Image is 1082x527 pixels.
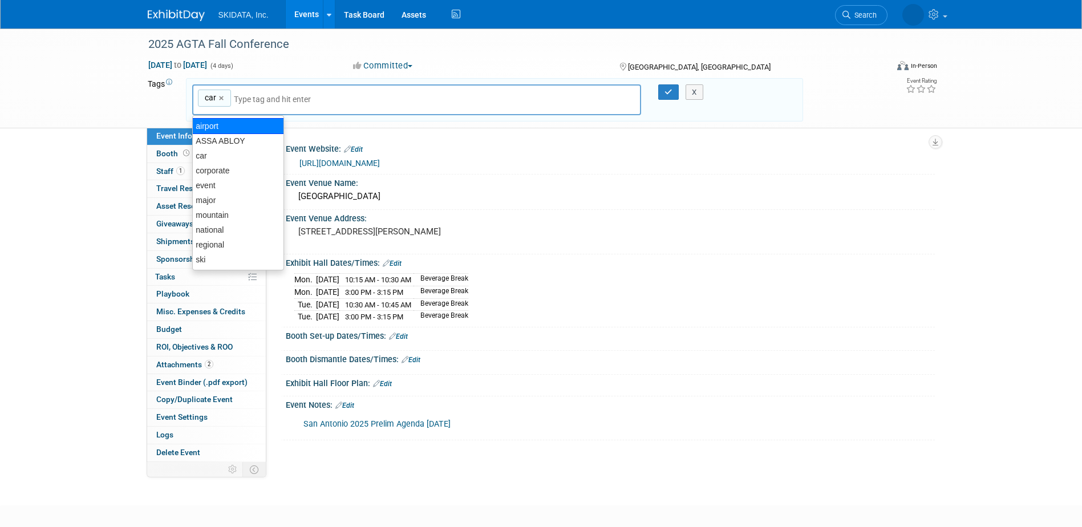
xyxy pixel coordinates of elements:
a: Event Binder (.pdf export) [147,374,266,391]
td: Tue. [294,298,316,311]
span: to [172,60,183,70]
span: 3:00 PM - 3:15 PM [345,288,403,297]
span: Logs [156,430,173,439]
span: Playbook [156,289,189,298]
input: Type tag and hit enter [234,94,325,105]
button: Committed [349,60,417,72]
div: mountain [193,208,283,222]
div: Event Format [820,59,938,76]
td: Tags [148,78,176,122]
td: [DATE] [316,311,339,323]
a: Edit [383,260,402,267]
span: Tasks [155,272,175,281]
span: Asset Reservations [156,201,236,210]
span: Giveaways [156,219,205,228]
td: [DATE] [316,274,339,286]
img: Mary Beth McNair [902,4,924,26]
span: Sponsorships [156,254,205,263]
span: 10:30 AM - 10:45 AM [345,301,411,309]
span: 3:00 PM - 3:15 PM [345,313,403,321]
a: Travel Reservations1 [147,180,266,197]
a: Edit [389,333,408,340]
div: Event Venue Address: [286,210,935,224]
a: Shipments [147,233,266,250]
div: national [193,222,283,237]
div: Booth Set-up Dates/Times: [286,327,935,342]
div: corporate [193,163,283,178]
td: Beverage Break [414,286,468,299]
span: Copy/Duplicate Event [156,395,233,404]
a: Attachments2 [147,356,266,374]
span: [GEOGRAPHIC_DATA], [GEOGRAPHIC_DATA] [628,63,771,71]
span: car [202,92,216,103]
span: Event Binder (.pdf export) [156,378,248,387]
span: Event Settings [156,412,208,421]
div: car [193,148,283,163]
td: Personalize Event Tab Strip [223,462,243,477]
a: Sponsorships [147,251,266,268]
span: 1 [176,167,185,175]
td: Beverage Break [414,311,468,323]
div: major [193,193,283,208]
a: Search [835,5,888,25]
span: [DATE] [DATE] [148,60,208,70]
a: Staff1 [147,163,266,180]
span: Attachments [156,360,213,369]
a: Event Information [147,128,266,145]
a: Event Settings [147,409,266,426]
td: Mon. [294,274,316,286]
td: Tue. [294,311,316,323]
div: Event Venue Name: [286,175,935,189]
span: Travel Reservations [156,184,237,193]
div: event [193,178,283,193]
a: Giveaways1 [147,216,266,233]
div: airport [192,118,284,134]
img: ExhibitDay [148,10,205,21]
a: Misc. Expenses & Credits [147,303,266,321]
a: San Antonio 2025 Prelim Agenda [DATE] [303,419,451,429]
td: [DATE] [316,286,339,299]
span: Search [850,11,877,19]
a: ROI, Objectives & ROO [147,339,266,356]
a: Delete Event [147,444,266,461]
a: Logs [147,427,266,444]
td: Mon. [294,286,316,299]
img: Format-Inperson.png [897,61,909,70]
div: Exhibit Hall Floor Plan: [286,375,935,390]
div: Event Website: [286,140,935,155]
td: Beverage Break [414,298,468,311]
a: Tasks [147,269,266,286]
span: (4 days) [209,62,233,70]
span: SKIDATA, Inc. [218,10,269,19]
a: Edit [373,380,392,388]
span: Budget [156,325,182,334]
td: Toggle Event Tabs [242,462,266,477]
span: ROI, Objectives & ROO [156,342,233,351]
a: Edit [402,356,420,364]
div: In-Person [910,62,937,70]
span: 10:15 AM - 10:30 AM [345,275,411,284]
td: [DATE] [316,298,339,311]
a: [URL][DOMAIN_NAME] [299,159,380,168]
span: Misc. Expenses & Credits [156,307,245,316]
a: Asset Reservations2 [147,198,266,215]
div: ASSA ABLOY [193,133,283,148]
span: Booth not reserved yet [181,149,192,157]
div: regional [193,237,283,252]
span: Shipments [156,237,194,246]
a: Booth [147,145,266,163]
a: Copy/Duplicate Event [147,391,266,408]
div: Exhibit Hall Dates/Times: [286,254,935,269]
a: Budget [147,321,266,338]
pre: [STREET_ADDRESS][PERSON_NAME] [298,226,544,237]
div: Event Rating [906,78,937,84]
button: X [686,84,703,100]
span: Event Information [156,131,220,140]
a: × [219,92,226,105]
div: 2025 AGTA Fall Conference [144,34,870,55]
span: Booth [156,149,192,158]
a: Playbook [147,286,266,303]
div: Event Notes: [286,396,935,411]
span: 2 [205,360,213,368]
a: Edit [335,402,354,410]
